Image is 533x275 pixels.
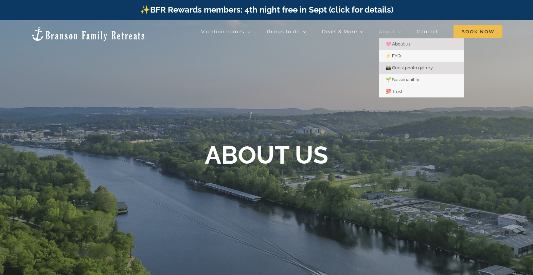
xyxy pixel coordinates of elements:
[379,38,464,50] a: 🩷 About us
[386,65,433,70] span: 📸 Guest photo gallery
[379,25,402,38] a: About
[205,140,328,169] b: ABOUT US
[266,29,300,34] span: Things to do
[379,29,395,34] span: About
[201,25,251,38] a: Vacation homes
[379,62,464,74] a: 📸 Guest photo gallery
[417,25,438,38] a: Contact
[379,50,464,62] a: ⚡️ FAQ
[266,25,306,38] a: Things to do
[201,29,244,34] span: Vacation homes
[386,53,401,58] span: ⚡️ FAQ
[454,25,502,38] a: Book Now
[31,26,146,42] img: Branson Family Retreats Logo
[386,89,402,94] span: 💯 Trust
[386,77,419,82] span: 🌱 Sustainability
[386,41,410,47] span: 🩷 About us
[140,5,393,15] a: ✨BFR Rewards members: 4th night free in Sept (click for details)
[201,25,502,38] nav: Main Menu
[322,29,357,34] span: Deals & More
[322,25,363,38] a: Deals & More
[379,86,464,98] a: 💯 Trust
[417,29,438,34] span: Contact
[379,74,464,86] a: 🌱 Sustainability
